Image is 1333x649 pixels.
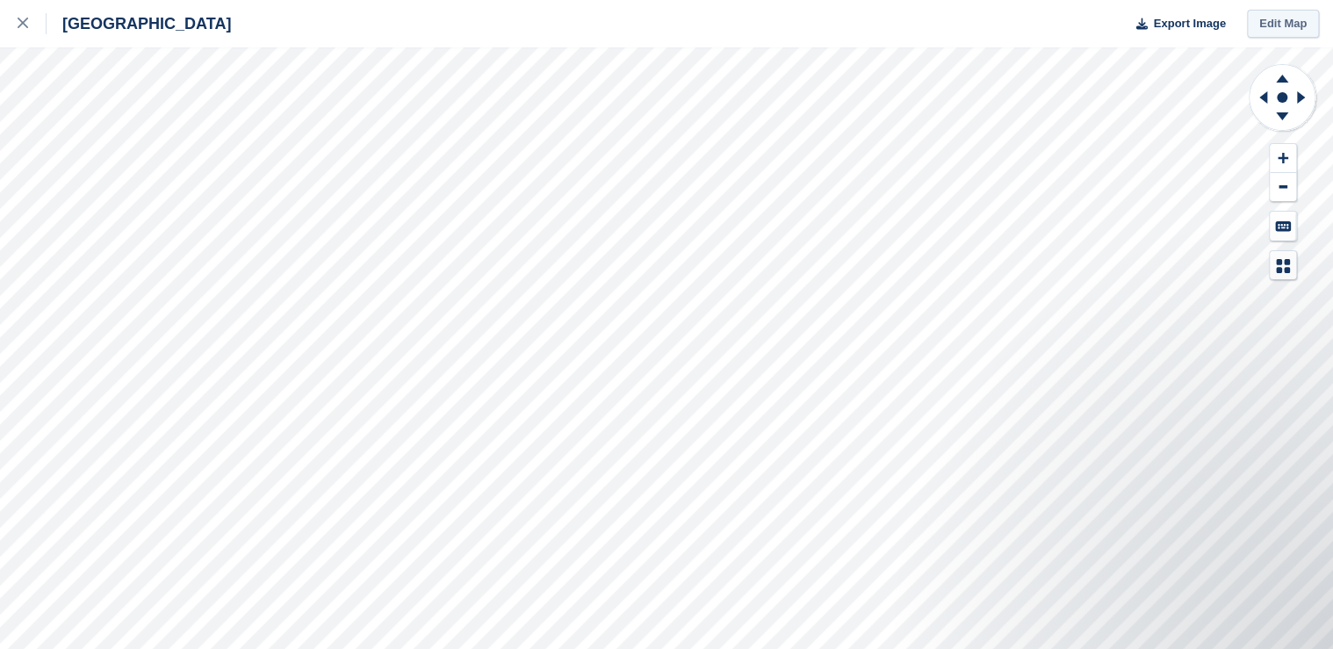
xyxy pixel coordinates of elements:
span: Export Image [1153,15,1225,32]
button: Keyboard Shortcuts [1270,212,1296,241]
a: Edit Map [1247,10,1319,39]
div: [GEOGRAPHIC_DATA] [47,13,231,34]
button: Zoom In [1270,144,1296,173]
button: Export Image [1126,10,1226,39]
button: Map Legend [1270,251,1296,280]
button: Zoom Out [1270,173,1296,202]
